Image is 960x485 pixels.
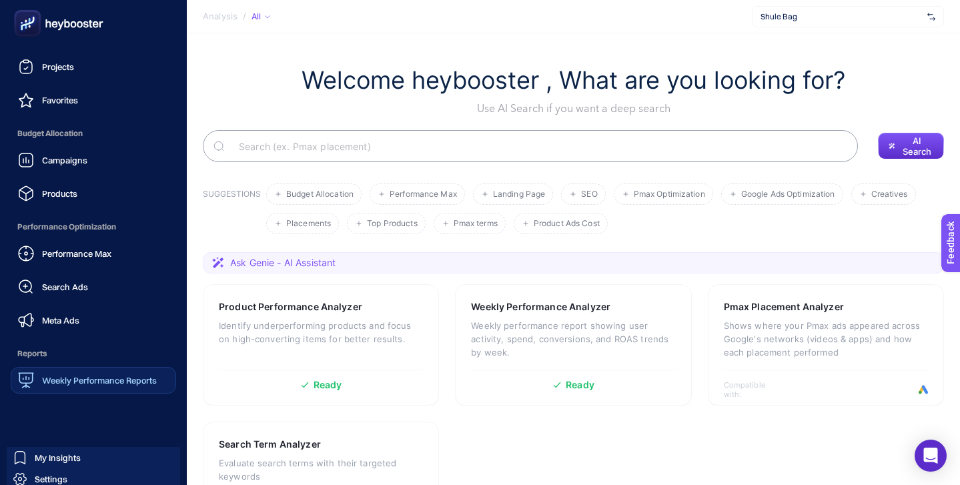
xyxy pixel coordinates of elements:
a: Pmax Placement AnalyzerShows where your Pmax ads appeared across Google's networks (videos & apps... [708,284,944,406]
span: / [243,11,246,21]
h3: Pmax Placement Analyzer [724,300,844,314]
span: Search Ads [42,282,88,292]
span: Placements [286,219,331,229]
p: Evaluate search terms with their targeted keywords [219,456,423,483]
p: Identify underperforming products and focus on high-converting items for better results. [219,319,423,346]
input: Search [228,127,847,165]
p: Weekly performance report showing user activity, spend, conversions, and ROAS trends by week. [471,319,675,359]
span: Performance Max [390,189,457,199]
span: Ready [314,380,342,390]
span: Analysis [203,11,237,22]
span: Landing Page [493,189,545,199]
a: Weekly Performance Reports [11,367,176,394]
span: Ask Genie - AI Assistant [230,256,336,270]
span: Feedback [8,4,51,15]
h1: Welcome heybooster , What are you looking for? [302,65,845,95]
h3: Search Term Analyzer [219,438,321,451]
span: Pmax Optimization [634,189,705,199]
a: Search Ads [11,274,176,300]
span: My Insights [35,452,81,463]
span: Campaigns [42,155,87,165]
span: AI Search [901,135,933,157]
a: Meta Ads [11,307,176,334]
button: AI Search [878,133,944,159]
span: Budget Allocation [286,189,354,199]
a: Product Performance AnalyzerIdentify underperforming products and focus on high-converting items ... [203,284,439,406]
a: Products [11,180,176,207]
p: Shows where your Pmax ads appeared across Google's networks (videos & apps) and how each placemen... [724,319,928,359]
a: Performance Max [11,240,176,267]
h3: SUGGESTIONS [203,189,261,234]
span: Creatives [871,189,908,199]
p: Use AI Search if you want a deep search [302,101,845,117]
a: Campaigns [11,147,176,173]
span: Compatible with: [724,380,784,399]
h3: Product Performance Analyzer [219,300,362,314]
span: Top Products [367,219,417,229]
span: Projects [42,61,74,72]
img: svg%3e [927,10,935,23]
span: Ready [566,380,594,390]
a: Weekly Performance AnalyzerWeekly performance report showing user activity, spend, conversions, a... [455,284,691,406]
a: Favorites [11,87,176,113]
span: Pmax terms [454,219,498,229]
h3: Weekly Performance Analyzer [471,300,610,314]
div: All [252,11,270,22]
span: Meta Ads [42,315,79,326]
span: Reports [11,340,176,367]
span: Performance Max [42,248,111,259]
span: Settings [35,474,67,484]
span: Weekly Performance Reports [42,375,157,386]
span: Google Ads Optimization [741,189,835,199]
span: Favorites [42,95,78,105]
span: Budget Allocation [11,120,176,147]
span: Products [42,188,77,199]
span: Performance Optimization [11,213,176,240]
span: Shule Bag [761,11,922,22]
span: Product Ads Cost [534,219,600,229]
div: Open Intercom Messenger [915,440,947,472]
a: My Insights [7,447,180,468]
a: Projects [11,53,176,80]
span: SEO [581,189,597,199]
